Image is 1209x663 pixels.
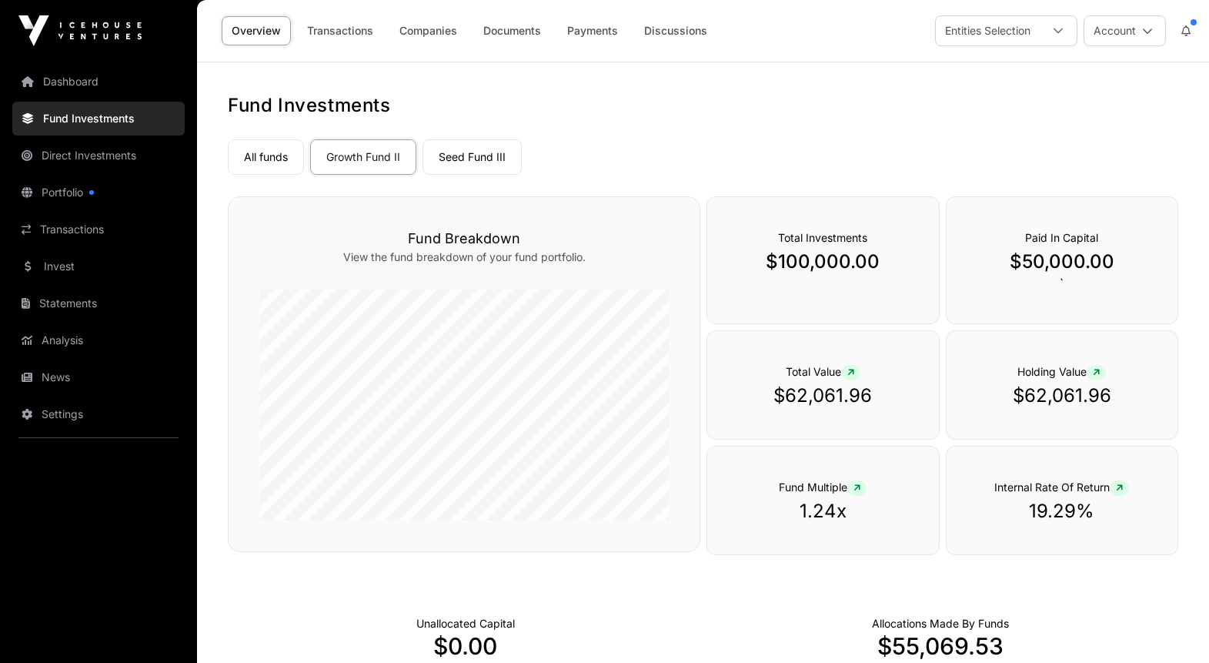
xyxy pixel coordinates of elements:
a: Documents [473,16,551,45]
div: ` [946,196,1179,324]
span: Internal Rate Of Return [994,481,1129,494]
a: Transactions [12,213,185,246]
p: Capital Deployed Into Companies [872,616,1009,631]
a: Growth Fund II [310,139,416,175]
p: 1.24x [738,499,908,524]
a: Invest [12,249,185,283]
a: Transactions [297,16,383,45]
p: $50,000.00 [977,249,1147,274]
a: Statements [12,286,185,320]
p: $62,061.96 [738,383,908,408]
a: Dashboard [12,65,185,99]
p: 19.29% [977,499,1147,524]
p: Cash not yet allocated [416,616,515,631]
a: Companies [389,16,467,45]
img: Icehouse Ventures Logo [18,15,142,46]
p: $55,069.53 [703,632,1179,660]
a: Overview [222,16,291,45]
span: Total Investments [778,231,867,244]
span: Paid In Capital [1025,231,1098,244]
h3: Fund Breakdown [259,228,669,249]
h1: Fund Investments [228,93,1178,118]
div: Entities Selection [936,16,1040,45]
a: Fund Investments [12,102,185,136]
a: Analysis [12,323,185,357]
span: Total Value [786,365,860,378]
p: View the fund breakdown of your fund portfolio. [259,249,669,265]
a: Portfolio [12,176,185,209]
a: All funds [228,139,304,175]
a: Payments [557,16,628,45]
a: Discussions [634,16,717,45]
p: $62,061.96 [977,383,1147,408]
span: Fund Multiple [779,481,867,494]
p: $0.00 [228,632,703,660]
button: Account [1084,15,1166,46]
iframe: Chat Widget [1132,589,1209,663]
a: News [12,360,185,394]
a: Direct Investments [12,139,185,172]
a: Seed Fund III [422,139,522,175]
a: Settings [12,397,185,431]
p: $100,000.00 [738,249,908,274]
span: Holding Value [1017,365,1106,378]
